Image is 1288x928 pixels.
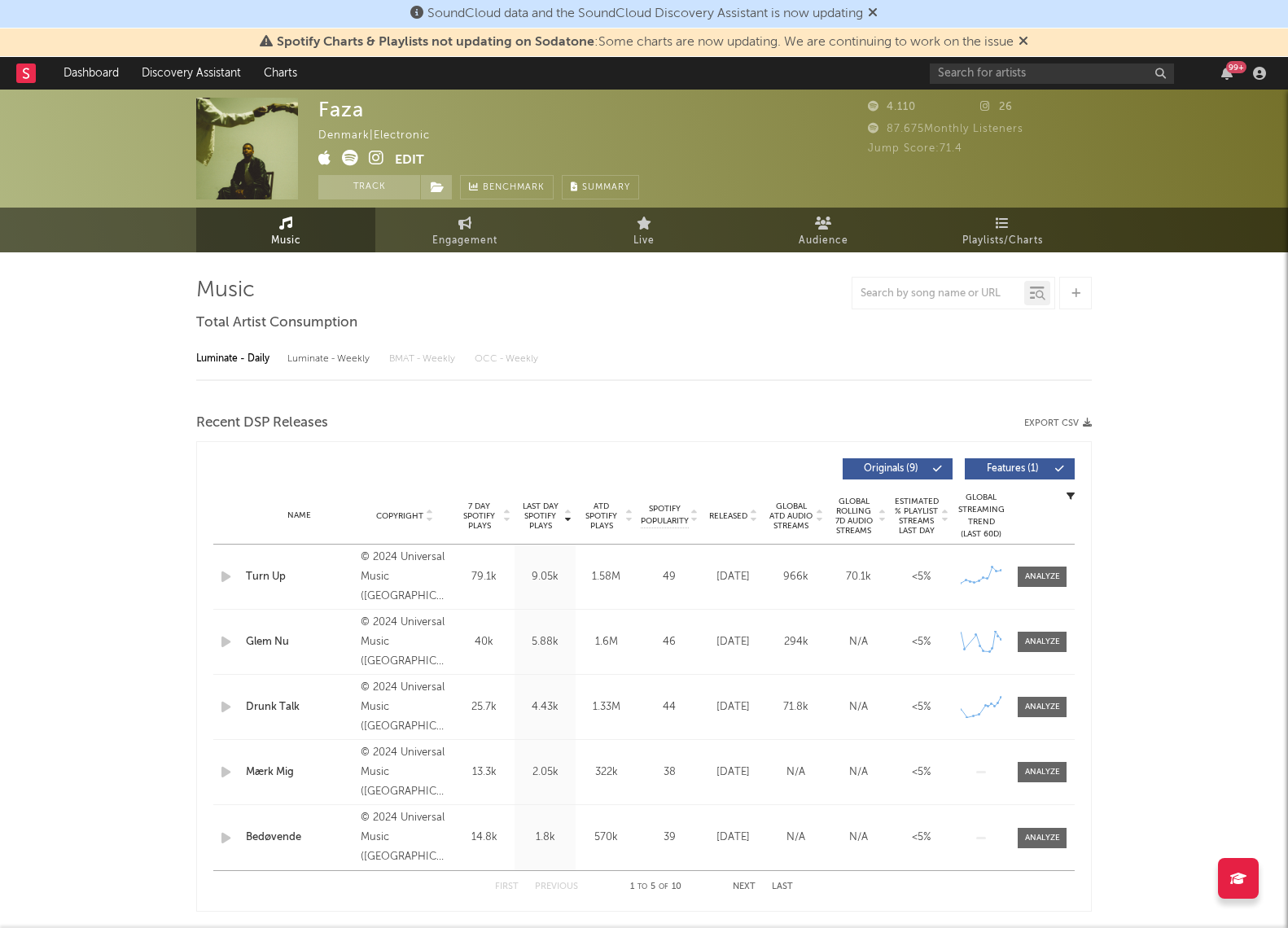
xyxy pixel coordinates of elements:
div: Name [246,510,353,522]
input: Search for artists [930,63,1174,84]
div: © 2024 Universal Music ([GEOGRAPHIC_DATA]) A/S [361,743,449,802]
span: Last Day Spotify Plays [519,501,562,531]
a: Playlists/Charts [913,208,1092,252]
span: Audience [799,231,848,251]
div: [DATE] [706,634,760,650]
a: Music [196,208,375,252]
span: Global ATD Audio Streams [769,501,813,531]
div: Denmark | Electronic [318,126,449,146]
div: 1.33M [580,699,633,716]
button: Originals(9) [843,458,953,479]
input: Search by song name or URL [852,287,1024,300]
span: : Some charts are now updating. We are continuing to work on the issue [277,36,1014,49]
span: 87.675 Monthly Listeners [868,124,1023,134]
button: Last [772,882,793,891]
div: 2.05k [519,764,572,781]
a: Mærk Mig [246,764,353,781]
span: Dismiss [1019,36,1028,49]
div: 13.3k [458,764,510,781]
div: [DATE] [706,764,760,781]
span: of [659,883,668,891]
div: © 2024 Universal Music ([GEOGRAPHIC_DATA]) A/S [361,678,449,737]
div: 1 5 10 [611,878,700,897]
div: <5% [894,634,948,650]
div: N/A [769,830,823,846]
div: 5.88k [519,634,572,650]
div: 70.1k [831,569,886,585]
div: Global Streaming Trend (Last 60D) [957,492,1005,541]
div: 570k [580,830,633,846]
div: © 2024 Universal Music ([GEOGRAPHIC_DATA]) A/S [361,613,449,672]
div: [DATE] [706,830,760,846]
div: 44 [641,699,698,716]
span: Music [271,231,301,251]
a: Charts [252,57,309,90]
a: Engagement [375,208,554,252]
div: 1.8k [519,830,572,846]
div: © 2024 Universal Music ([GEOGRAPHIC_DATA]) A/S [361,808,449,867]
div: N/A [831,830,886,846]
div: [DATE] [706,569,760,585]
span: SoundCloud data and the SoundCloud Discovery Assistant is now updating [427,7,863,20]
div: 1.6M [580,634,633,650]
div: 1.58M [580,569,633,585]
div: 99 + [1226,61,1246,73]
a: Glem Nu [246,634,353,650]
div: © 2024 Universal Music ([GEOGRAPHIC_DATA]) A/S [361,548,449,606]
div: N/A [831,699,886,716]
div: 71.8k [769,699,823,716]
div: 25.7k [458,699,510,716]
span: Spotify Popularity [641,503,689,527]
div: <5% [894,830,948,846]
div: 9.05k [519,569,572,585]
span: Total Artist Consumption [196,313,357,333]
a: Drunk Talk [246,699,353,716]
div: N/A [831,764,886,781]
span: Summary [582,183,630,192]
div: 14.8k [458,830,510,846]
button: Track [318,175,420,199]
span: Global Rolling 7D Audio Streams [831,497,876,536]
button: Previous [535,882,578,891]
button: Next [733,882,756,891]
div: N/A [769,764,823,781]
a: Live [554,208,734,252]
span: Live [633,231,655,251]
span: 7 Day Spotify Plays [458,501,501,531]
button: Features(1) [965,458,1075,479]
div: <5% [894,569,948,585]
span: ATD Spotify Plays [580,501,623,531]
button: Export CSV [1024,418,1092,428]
a: Bedøvende [246,830,353,846]
span: Engagement [432,231,497,251]
div: 46 [641,634,698,650]
a: Discovery Assistant [130,57,252,90]
span: Dismiss [868,7,878,20]
span: Playlists/Charts [962,231,1043,251]
div: 49 [641,569,698,585]
div: [DATE] [706,699,760,716]
a: Dashboard [52,57,130,90]
span: to [637,883,647,891]
span: 26 [980,102,1013,112]
button: First [495,882,519,891]
div: 39 [641,830,698,846]
a: Benchmark [460,175,554,199]
div: 966k [769,569,823,585]
span: 4.110 [868,102,916,112]
div: Luminate - Daily [196,345,271,373]
div: 4.43k [519,699,572,716]
div: Luminate - Weekly [287,345,373,373]
a: Turn Up [246,569,353,585]
div: <5% [894,764,948,781]
div: 40k [458,634,510,650]
button: Summary [562,175,639,199]
span: Copyright [376,511,423,521]
a: Audience [734,208,913,252]
span: Spotify Charts & Playlists not updating on Sodatone [277,36,594,49]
